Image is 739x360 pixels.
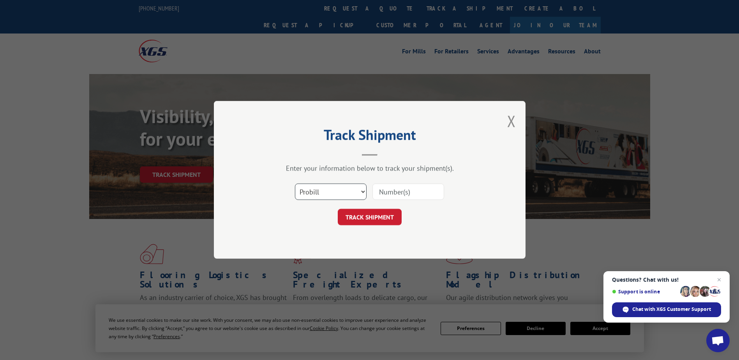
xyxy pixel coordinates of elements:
[612,277,721,283] span: Questions? Chat with us!
[372,184,444,200] input: Number(s)
[612,302,721,317] div: Chat with XGS Customer Support
[253,129,487,144] h2: Track Shipment
[632,306,711,313] span: Chat with XGS Customer Support
[612,289,677,295] span: Support is online
[507,111,516,131] button: Close modal
[706,329,730,352] div: Open chat
[253,164,487,173] div: Enter your information below to track your shipment(s).
[714,275,724,284] span: Close chat
[338,209,402,226] button: TRACK SHIPMENT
